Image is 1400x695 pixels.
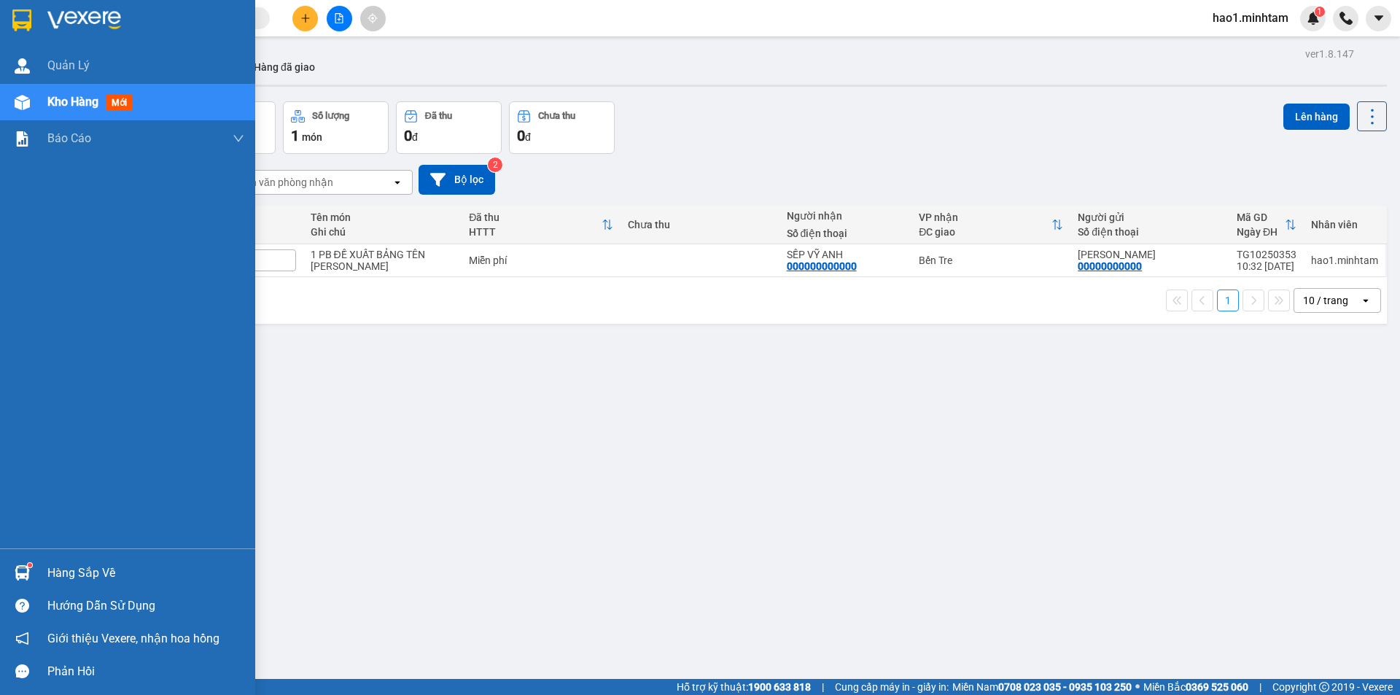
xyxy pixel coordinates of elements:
[327,6,352,31] button: file-add
[392,176,403,188] svg: open
[677,679,811,695] span: Hỗ trợ kỹ thuật:
[787,260,857,272] div: 000000000000
[1319,682,1329,692] span: copyright
[404,127,412,144] span: 0
[1311,219,1378,230] div: Nhân viên
[911,206,1070,244] th: Toggle SortBy
[47,562,244,584] div: Hàng sắp về
[628,219,772,230] div: Chưa thu
[1283,104,1350,130] button: Lên hàng
[233,175,333,190] div: Chọn văn phòng nhận
[367,13,378,23] span: aim
[1307,12,1320,25] img: icon-new-feature
[47,129,91,147] span: Báo cáo
[919,226,1051,238] div: ĐC giao
[47,56,90,74] span: Quản Lý
[28,563,32,567] sup: 1
[311,211,455,223] div: Tên món
[835,679,949,695] span: Cung cấp máy in - giấy in:
[1237,249,1296,260] div: TG10250353
[47,661,244,683] div: Phản hồi
[302,131,322,143] span: món
[15,599,29,613] span: question-circle
[47,629,219,648] span: Giới thiệu Vexere, nhận hoa hồng
[1237,226,1285,238] div: Ngày ĐH
[1372,12,1385,25] span: caret-down
[360,6,386,31] button: aim
[15,95,30,110] img: warehouse-icon
[47,595,244,617] div: Hướng dẫn sử dụng
[748,681,811,693] strong: 1900 633 818
[15,632,29,645] span: notification
[412,131,418,143] span: đ
[787,249,905,260] div: SẾP VỸ ANH
[242,50,327,85] button: Hàng đã giao
[15,131,30,147] img: solution-icon
[233,133,244,144] span: down
[998,681,1132,693] strong: 0708 023 035 - 0935 103 250
[1078,211,1222,223] div: Người gửi
[787,210,905,222] div: Người nhận
[1143,679,1248,695] span: Miền Bắc
[787,228,905,239] div: Số điện thoại
[1317,7,1322,17] span: 1
[419,165,495,195] button: Bộ lọc
[919,211,1051,223] div: VP nhận
[312,111,349,121] div: Số lượng
[311,226,455,238] div: Ghi chú
[1360,295,1372,306] svg: open
[822,679,824,695] span: |
[488,158,502,172] sup: 2
[517,127,525,144] span: 0
[1217,290,1239,311] button: 1
[1305,46,1354,62] div: ver 1.8.147
[1259,679,1261,695] span: |
[292,6,318,31] button: plus
[15,664,29,678] span: message
[462,206,621,244] th: Toggle SortBy
[1135,684,1140,690] span: ⚪️
[1201,9,1300,27] span: hao1.minhtam
[1186,681,1248,693] strong: 0369 525 060
[1237,211,1285,223] div: Mã GD
[283,101,389,154] button: Số lượng1món
[525,131,531,143] span: đ
[469,226,602,238] div: HTTT
[291,127,299,144] span: 1
[1078,249,1222,260] div: HẠO NX
[509,101,615,154] button: Chưa thu0đ
[15,565,30,581] img: warehouse-icon
[311,249,455,272] div: 1 PB ĐỀ XUẤT BẢNG TÊN NGÔ THIỆN NHÂN
[15,58,30,74] img: warehouse-icon
[1078,226,1222,238] div: Số điện thoại
[1229,206,1304,244] th: Toggle SortBy
[1339,12,1353,25] img: phone-icon
[425,111,452,121] div: Đã thu
[469,255,613,266] div: Miễn phí
[12,9,31,31] img: logo-vxr
[106,95,133,111] span: mới
[1311,255,1378,266] div: hao1.minhtam
[223,219,296,230] div: Nhãn
[334,13,344,23] span: file-add
[300,13,311,23] span: plus
[538,111,575,121] div: Chưa thu
[1303,293,1348,308] div: 10 / trang
[47,95,98,109] span: Kho hàng
[396,101,502,154] button: Đã thu0đ
[952,679,1132,695] span: Miền Nam
[469,211,602,223] div: Đã thu
[919,255,1063,266] div: Bến Tre
[1078,260,1142,272] div: 00000000000
[1366,6,1391,31] button: caret-down
[1315,7,1325,17] sup: 1
[1237,260,1296,272] div: 10:32 [DATE]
